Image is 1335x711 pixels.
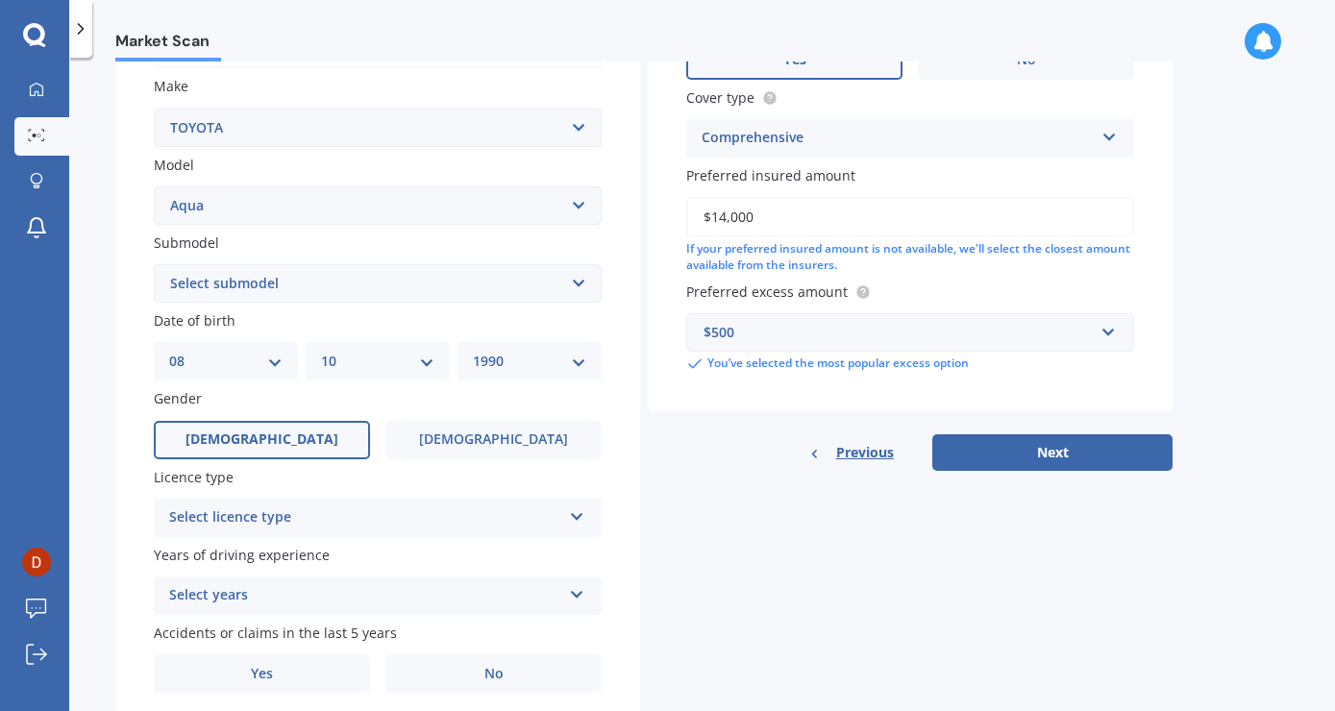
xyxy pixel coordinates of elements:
[115,32,221,58] span: Market Scan
[185,431,338,448] span: [DEMOGRAPHIC_DATA]
[836,438,894,467] span: Previous
[686,88,754,107] span: Cover type
[154,311,235,330] span: Date of birth
[154,546,330,564] span: Years of driving experience
[154,390,202,408] span: Gender
[154,156,194,174] span: Model
[154,468,234,486] span: Licence type
[702,127,1094,150] div: Comprehensive
[419,431,568,448] span: [DEMOGRAPHIC_DATA]
[154,624,397,642] span: Accidents or claims in the last 5 years
[154,78,188,96] span: Make
[484,666,504,682] span: No
[783,52,806,68] span: Yes
[154,233,219,252] span: Submodel
[169,584,561,607] div: Select years
[704,322,1094,343] div: $500
[686,241,1134,274] div: If your preferred insured amount is not available, we'll select the closest amount available from...
[22,548,51,576] img: ACg8ocLv5w9U9p8kVRUdQHxfYkGrH4YCw0ytPEV7vGyKTckfENdlDA=s96-c
[686,197,1134,237] input: Enter amount
[251,666,273,682] span: Yes
[169,506,561,529] div: Select licence type
[932,434,1173,471] button: Next
[686,355,1134,373] div: You’ve selected the most popular excess option
[686,166,855,184] span: Preferred insured amount
[686,282,848,301] span: Preferred excess amount
[1017,52,1036,68] span: No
